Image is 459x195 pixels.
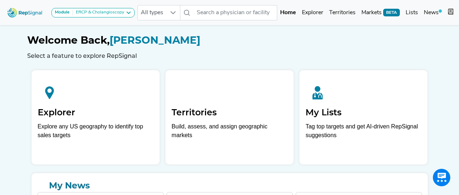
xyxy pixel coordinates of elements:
h1: [PERSON_NAME] [27,34,432,47]
div: Explore any US geography to identify top sales targets [38,122,153,140]
strong: Module [55,10,70,15]
a: Lists [403,5,421,20]
h6: Select a feature to explore RepSignal [27,52,432,59]
div: ERCP & Cholangioscopy [73,10,124,16]
span: All types [138,5,166,20]
h2: Territories [172,107,287,118]
a: Home [277,5,299,20]
p: Tag top targets and get AI-driven RepSignal suggestions [306,122,421,144]
a: My News [37,179,422,192]
a: ExplorerExplore any US geography to identify top sales targets [32,70,160,164]
h2: My Lists [306,107,421,118]
a: TerritoriesBuild, assess, and assign geographic markets [165,70,294,164]
a: News [421,5,445,20]
a: MarketsBETA [358,5,403,20]
button: Intel Book [445,5,456,20]
a: Explorer [299,5,326,20]
a: Territories [326,5,358,20]
a: My ListsTag top targets and get AI-driven RepSignal suggestions [299,70,427,164]
button: ModuleERCP & Cholangioscopy [52,8,135,17]
input: Search a physician or facility [194,5,277,20]
h2: Explorer [38,107,153,118]
span: Welcome Back, [27,34,110,46]
span: BETA [383,9,400,16]
p: Build, assess, and assign geographic markets [172,122,287,144]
